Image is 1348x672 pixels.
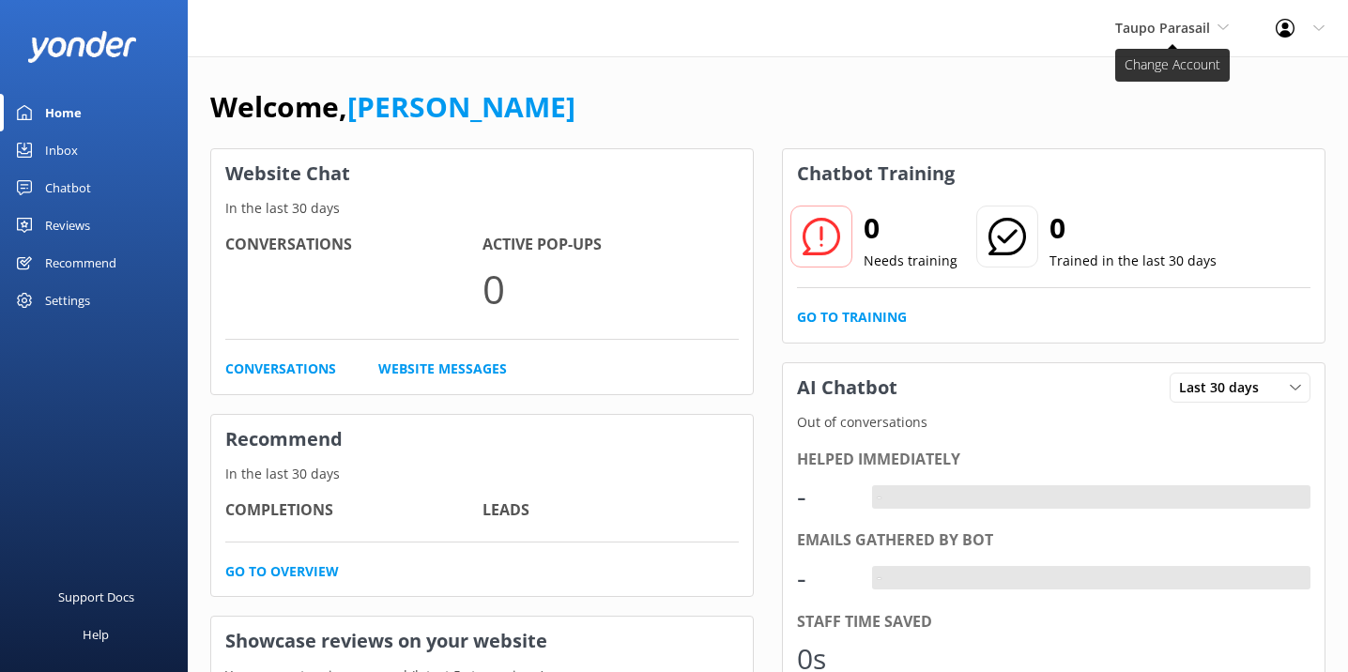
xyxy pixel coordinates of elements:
[28,31,136,62] img: yonder-white-logo.png
[783,149,969,198] h3: Chatbot Training
[483,257,740,320] p: 0
[797,556,853,601] div: -
[797,528,1310,553] div: Emails gathered by bot
[347,87,575,126] a: [PERSON_NAME]
[211,415,753,464] h3: Recommend
[797,307,907,328] a: Go to Training
[211,149,753,198] h3: Website Chat
[45,206,90,244] div: Reviews
[211,464,753,484] p: In the last 30 days
[483,498,740,523] h4: Leads
[872,485,886,510] div: -
[483,233,740,257] h4: Active Pop-ups
[225,233,483,257] h4: Conversations
[225,359,336,379] a: Conversations
[1049,206,1217,251] h2: 0
[45,244,116,282] div: Recommend
[864,206,957,251] h2: 0
[872,566,886,590] div: -
[45,169,91,206] div: Chatbot
[1115,19,1210,37] span: Taupo Parasail
[225,498,483,523] h4: Completions
[797,610,1310,634] div: Staff time saved
[783,363,911,412] h3: AI Chatbot
[83,616,109,653] div: Help
[45,282,90,319] div: Settings
[45,94,82,131] div: Home
[864,251,957,271] p: Needs training
[211,198,753,219] p: In the last 30 days
[1179,377,1270,398] span: Last 30 days
[1049,251,1217,271] p: Trained in the last 30 days
[797,448,1310,472] div: Helped immediately
[378,359,507,379] a: Website Messages
[211,617,753,665] h3: Showcase reviews on your website
[210,84,575,130] h1: Welcome,
[58,578,134,616] div: Support Docs
[45,131,78,169] div: Inbox
[225,561,339,582] a: Go to overview
[783,412,1325,433] p: Out of conversations
[797,474,853,519] div: -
